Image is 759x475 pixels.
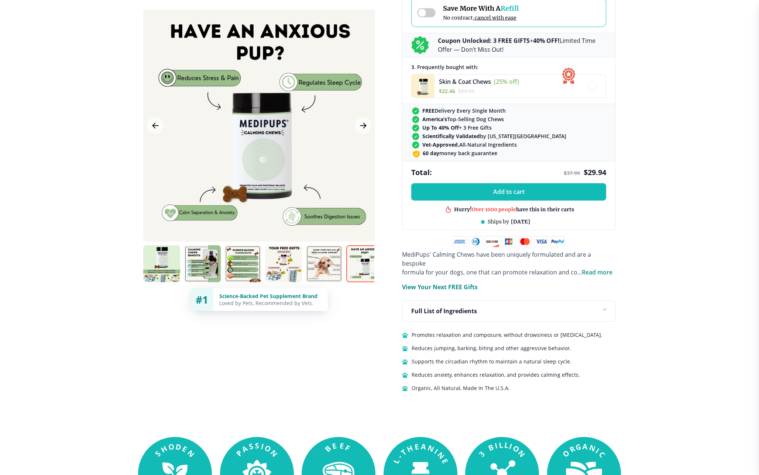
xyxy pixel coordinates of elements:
[423,150,439,157] strong: 60 day
[422,124,492,131] span: + 3 Free Gifts
[411,183,606,201] button: Add to cart
[411,167,432,177] span: Total:
[306,245,343,282] img: Calming Chews | Natural Dog Supplements
[454,200,574,207] div: Hurry! have this in their carts
[422,107,506,114] span: Delivery Every Single Month
[402,250,591,267] span: MediPups' Calming Chews have been uniquely formulated and are a bespoke
[443,14,519,21] span: No contract,
[439,88,455,95] span: $ 22.46
[577,268,612,276] span: ...
[346,245,383,282] img: Calming Chews | Natural Dog Supplements
[422,116,504,123] span: Top-Selling Dog Chews
[458,88,474,95] span: $ 29.94
[511,218,530,225] span: [DATE]
[412,75,435,98] img: Skin & Coat Chews - Medipups
[422,116,447,123] strong: America’s
[412,344,571,353] span: Reduces jumping, barking, biting and other aggressive behavior.
[402,283,478,291] p: View Your Next FREE Gifts
[472,200,516,207] span: Over 1000 people
[412,331,602,339] span: Promotes relaxation and composure, without drowsiness or [MEDICAL_DATA].
[501,4,519,13] span: Refill
[422,124,459,131] strong: Up To 40% Off
[422,141,459,148] strong: Vet-Approved,
[482,209,546,216] div: in this shop
[265,245,302,282] img: Calming Chews | Natural Dog Supplements
[443,4,519,13] span: Save More With A
[438,36,606,54] p: + Limited Time Offer — Don’t Miss Out!
[482,209,515,216] span: Best product
[411,307,477,315] p: Full List of Ingredients
[355,117,371,134] button: Next Image
[422,107,435,114] strong: FREE
[422,133,480,140] strong: Scientifically Validated
[493,188,525,195] span: Add to cart
[184,245,221,282] img: Calming Chews | Natural Dog Supplements
[494,78,519,86] span: (25% off)
[219,293,322,300] div: Science-Backed Pet Supplement Brand
[143,245,180,282] img: Calming Chews | Natural Dog Supplements
[147,117,164,134] button: Previous Image
[584,167,606,177] span: $ 29.94
[564,170,580,177] span: $ 37.99
[423,150,497,157] span: money back guarantee
[412,357,571,366] span: Supports the circadian rhythm to maintain a natural sleep cycle.
[582,268,612,276] span: Read more
[475,14,516,21] span: cancel with ease
[453,236,565,247] img: payment methods
[402,268,577,276] span: formula for your dogs, one that can promote relaxation and co
[439,78,491,86] span: Skin & Coat Chews
[412,370,580,379] span: Reduces anxiety, enhances relaxation, and provides calming effects.
[196,293,208,307] span: #1
[224,245,261,282] img: Calming Chews | Natural Dog Supplements
[422,133,566,140] span: by [US_STATE][GEOGRAPHIC_DATA]
[219,300,322,307] div: Loved by Pets, Recommended by Vets.
[488,218,509,225] span: Ships by
[411,64,478,71] span: 3 . Frequently bought with:
[422,141,517,148] span: All-Natural Ingredients
[412,384,510,393] span: Organic, All Natural, Made In The U.S.A.
[533,37,560,45] b: 40% OFF!
[438,37,530,45] b: Coupon Unlocked: 3 FREE GIFTS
